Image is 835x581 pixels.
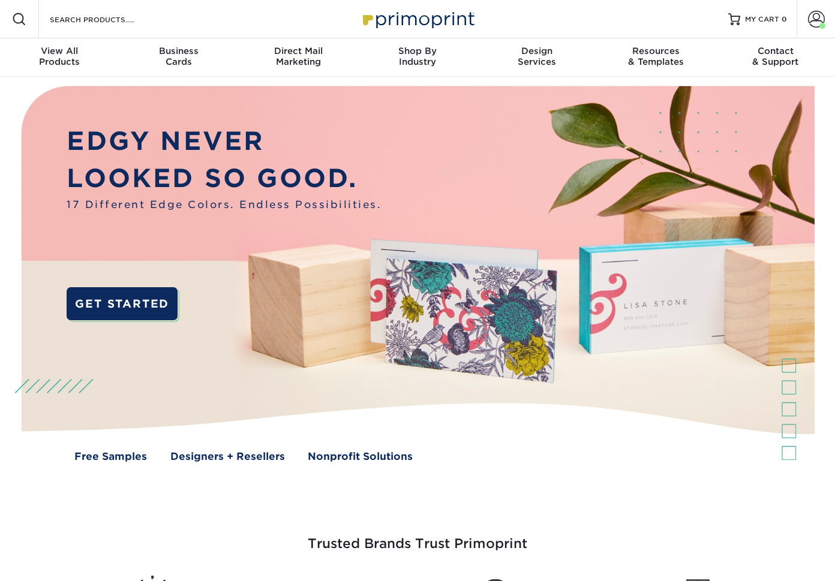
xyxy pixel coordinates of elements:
[596,46,716,67] div: & Templates
[477,46,596,56] span: Design
[716,46,835,67] div: & Support
[308,449,413,464] a: Nonprofit Solutions
[74,449,147,464] a: Free Samples
[170,449,285,464] a: Designers + Resellers
[358,46,477,67] div: Industry
[119,46,239,56] span: Business
[67,122,382,160] p: EDGY NEVER
[119,46,239,67] div: Cards
[596,46,716,56] span: Resources
[358,38,477,77] a: Shop ByIndustry
[716,38,835,77] a: Contact& Support
[49,12,166,26] input: SEARCH PRODUCTS.....
[119,38,239,77] a: BusinessCards
[477,46,596,67] div: Services
[67,197,382,212] span: 17 Different Edge Colors. Endless Possibilities.
[716,46,835,56] span: Contact
[239,46,358,56] span: Direct Mail
[67,507,768,566] h3: Trusted Brands Trust Primoprint
[358,46,477,56] span: Shop By
[358,6,477,32] img: Primoprint
[745,14,779,25] span: MY CART
[67,287,178,320] a: GET STARTED
[596,38,716,77] a: Resources& Templates
[239,46,358,67] div: Marketing
[477,38,596,77] a: DesignServices
[239,38,358,77] a: Direct MailMarketing
[782,15,787,23] span: 0
[67,159,382,197] p: LOOKED SO GOOD.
